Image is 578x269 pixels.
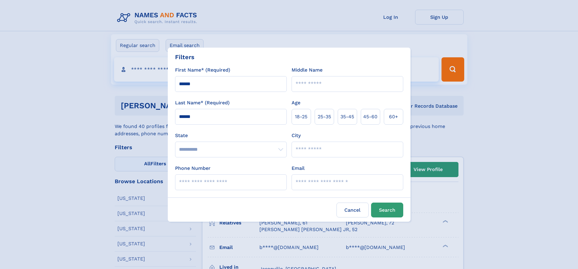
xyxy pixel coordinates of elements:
[295,113,307,120] span: 18‑25
[340,113,354,120] span: 35‑45
[292,99,300,106] label: Age
[318,113,331,120] span: 25‑35
[175,132,287,139] label: State
[371,203,403,217] button: Search
[175,66,230,74] label: First Name* (Required)
[292,66,323,74] label: Middle Name
[175,99,230,106] label: Last Name* (Required)
[336,203,369,217] label: Cancel
[292,132,301,139] label: City
[175,52,194,62] div: Filters
[389,113,398,120] span: 60+
[292,165,305,172] label: Email
[363,113,377,120] span: 45‑60
[175,165,211,172] label: Phone Number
